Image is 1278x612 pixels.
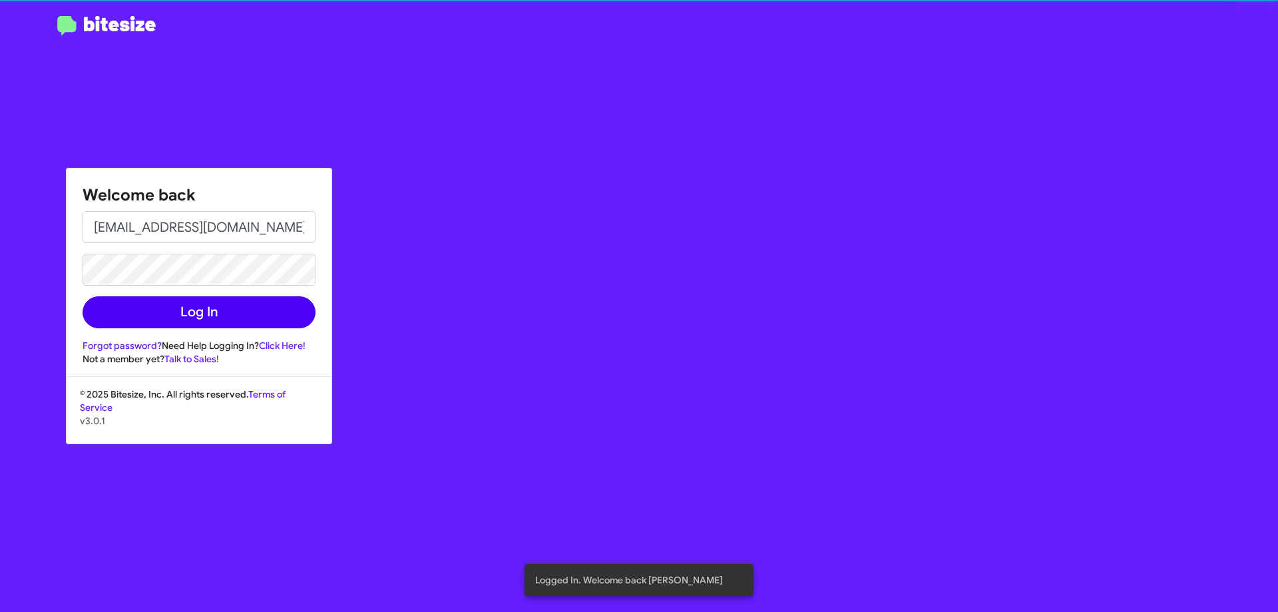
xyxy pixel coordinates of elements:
[83,339,316,352] div: Need Help Logging In?
[67,388,331,444] div: © 2025 Bitesize, Inc. All rights reserved.
[535,573,723,587] span: Logged In. Welcome back [PERSON_NAME]
[83,296,316,328] button: Log In
[83,211,316,243] input: Email address
[83,352,316,366] div: Not a member yet?
[83,184,316,206] h1: Welcome back
[259,340,306,352] a: Click Here!
[80,414,318,428] p: v3.0.1
[164,353,219,365] a: Talk to Sales!
[83,340,162,352] a: Forgot password?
